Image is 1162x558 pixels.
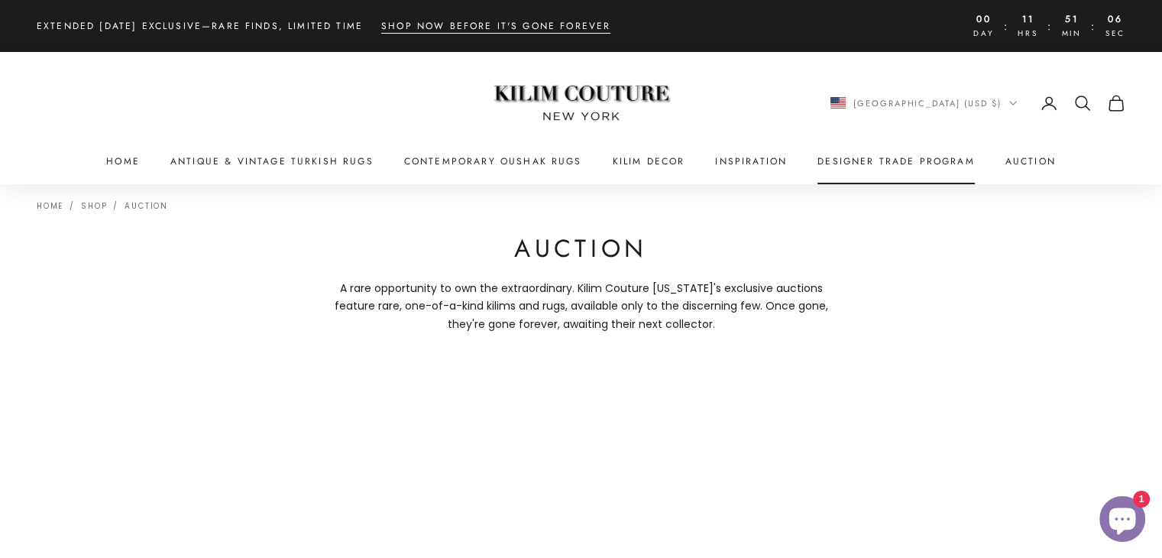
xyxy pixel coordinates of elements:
[973,28,994,41] span: Day
[830,97,846,109] img: United States
[830,96,1018,110] button: Change country or currency
[613,154,685,169] summary: Kilim Decor
[1018,28,1037,41] span: Hrs
[973,12,1125,40] countdown-timer: This offer expires on September 7, 2025 at 11:59 pm
[1005,154,1056,169] a: Auction
[1095,496,1150,546] inbox-online-store-chat: Shopify online store chat
[1003,18,1008,35] span: :
[322,280,841,333] p: A rare opportunity to own the extraordinary. Kilim Couture [US_STATE]'s exclusive auctions featur...
[381,18,610,34] a: Shop Now Before It's Gone Forever
[486,67,677,139] img: Logo of Kilim Couture New York
[973,12,994,28] countdown-timer-flip: 00
[1018,12,1037,28] countdown-timer-flip: 00
[1091,18,1096,35] span: :
[125,200,168,212] a: Auction
[830,94,1126,112] nav: Secondary navigation
[37,154,1125,169] nav: Primary navigation
[1061,28,1081,41] span: Min
[106,154,140,169] a: Home
[853,96,1002,110] span: [GEOGRAPHIC_DATA] (USD $)
[404,154,582,169] a: Contemporary Oushak Rugs
[170,154,374,169] a: Antique & Vintage Turkish Rugs
[715,154,787,169] a: Inspiration
[1061,12,1081,28] countdown-timer-flip: 00
[322,233,841,265] h1: Auction
[1105,28,1125,41] span: Sec
[1047,18,1053,35] span: :
[37,18,363,34] p: Extended [DATE] Exclusive—Rare Finds, Limited Time
[81,200,107,212] a: Shop
[1105,12,1125,28] countdown-timer-flip: 00
[37,200,168,210] nav: Breadcrumb
[37,200,63,212] a: Home
[817,154,975,169] a: Designer Trade Program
